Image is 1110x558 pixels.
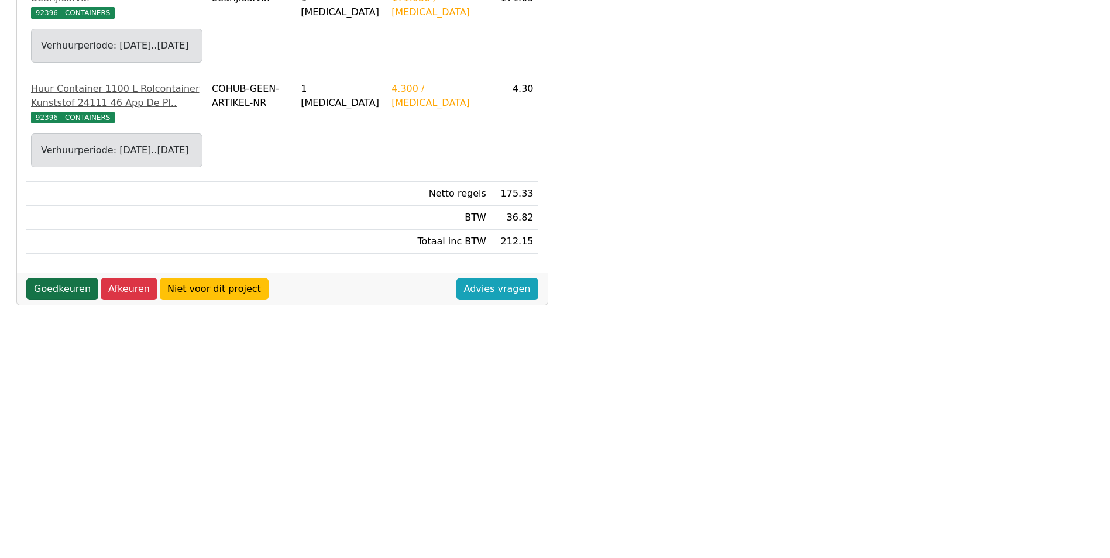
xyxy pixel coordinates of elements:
td: COHUB-GEEN-ARTIKEL-NR [207,77,296,182]
td: Netto regels [387,182,491,206]
td: 36.82 [491,206,538,230]
a: Niet voor dit project [160,278,269,300]
span: 92396 - CONTAINERS [31,7,115,19]
td: 175.33 [491,182,538,206]
span: 92396 - CONTAINERS [31,112,115,123]
td: 212.15 [491,230,538,254]
a: Afkeuren [101,278,157,300]
a: Huur Container 1100 L Rolcontainer Kunststof 24111 46 App De Pl..92396 - CONTAINERS [31,82,202,124]
div: Verhuurperiode: [DATE]..[DATE] [41,39,193,53]
div: Verhuurperiode: [DATE]..[DATE] [41,143,193,157]
td: Totaal inc BTW [387,230,491,254]
div: Huur Container 1100 L Rolcontainer Kunststof 24111 46 App De Pl.. [31,82,202,110]
a: Advies vragen [456,278,538,300]
a: Goedkeuren [26,278,98,300]
td: BTW [387,206,491,230]
div: 4.300 / [MEDICAL_DATA] [391,82,486,110]
div: 1 [MEDICAL_DATA] [301,82,382,110]
td: 4.30 [491,77,538,182]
